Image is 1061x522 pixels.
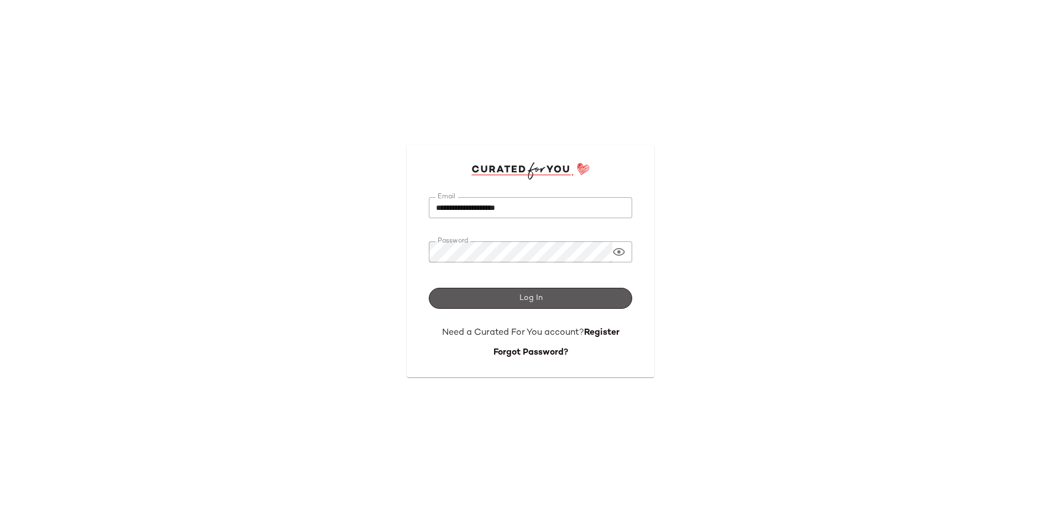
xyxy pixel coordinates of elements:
button: Log In [429,288,632,309]
a: Forgot Password? [493,348,568,357]
span: Log In [518,294,542,303]
span: Need a Curated For You account? [442,328,584,338]
img: cfy_login_logo.DGdB1djN.svg [471,162,590,179]
a: Register [584,328,619,338]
